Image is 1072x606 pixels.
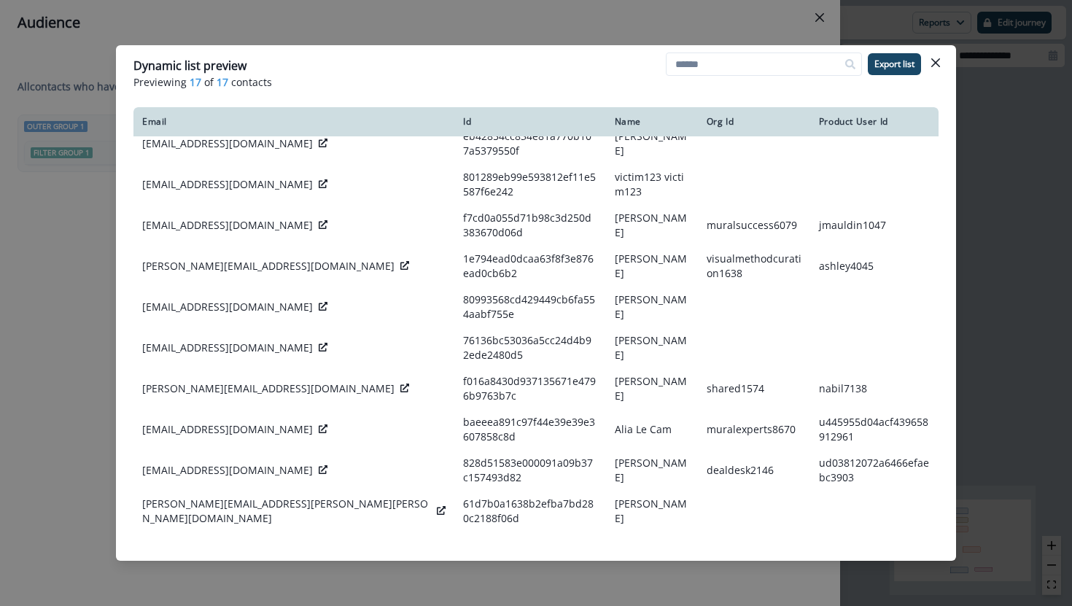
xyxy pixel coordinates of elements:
[454,450,605,491] td: 828d51583e000091a09b37c157493d82
[142,136,313,151] p: [EMAIL_ADDRESS][DOMAIN_NAME]
[606,409,698,450] td: Alia Le Cam
[142,177,313,192] p: [EMAIL_ADDRESS][DOMAIN_NAME]
[142,422,313,437] p: [EMAIL_ADDRESS][DOMAIN_NAME]
[142,497,431,526] p: [PERSON_NAME][EMAIL_ADDRESS][PERSON_NAME][PERSON_NAME][DOMAIN_NAME]
[217,74,228,90] span: 17
[454,327,605,368] td: 76136bc53036a5cc24d4b92ede2480d5
[810,246,939,287] td: ashley4045
[142,341,313,355] p: [EMAIL_ADDRESS][DOMAIN_NAME]
[810,205,939,246] td: jmauldin1047
[190,74,201,90] span: 17
[454,368,605,409] td: f016a8430d937135671e4796b9763b7c
[606,368,698,409] td: [PERSON_NAME]
[142,463,313,478] p: [EMAIL_ADDRESS][DOMAIN_NAME]
[142,381,395,396] p: [PERSON_NAME][EMAIL_ADDRESS][DOMAIN_NAME]
[868,53,921,75] button: Export list
[142,116,446,128] div: Email
[698,246,810,287] td: visualmethodcuration1638
[810,409,939,450] td: u445955d04acf439658912961
[606,450,698,491] td: [PERSON_NAME]
[606,205,698,246] td: [PERSON_NAME]
[698,205,810,246] td: muralsuccess6079
[874,59,914,69] p: Export list
[819,116,930,128] div: Product User Id
[924,51,947,74] button: Close
[454,287,605,327] td: 80993568cd429449cb6fa554aabf755e
[142,259,395,273] p: [PERSON_NAME][EMAIL_ADDRESS][DOMAIN_NAME]
[133,57,246,74] p: Dynamic list preview
[454,246,605,287] td: 1e794ead0dcaa63f8f3e876ead0cb6b2
[606,164,698,205] td: victim123 victim123
[606,327,698,368] td: [PERSON_NAME]
[142,300,313,314] p: [EMAIL_ADDRESS][DOMAIN_NAME]
[606,123,698,164] td: [PERSON_NAME]
[454,491,605,532] td: 61d7b0a1638b2efba7bd280c2188f06d
[810,450,939,491] td: ud03812072a6466efaebc3903
[698,450,810,491] td: dealdesk2146
[698,368,810,409] td: shared1574
[454,205,605,246] td: f7cd0a055d71b98c3d250d383670d06d
[810,368,939,409] td: nabil7138
[463,116,597,128] div: Id
[133,74,939,90] p: Previewing of contacts
[606,246,698,287] td: [PERSON_NAME]
[615,116,689,128] div: Name
[454,164,605,205] td: 801289eb99e593812ef11e5587f6e242
[606,287,698,327] td: [PERSON_NAME]
[707,116,801,128] div: Org Id
[698,409,810,450] td: muralexperts8670
[454,123,605,164] td: eb42854cc834e81a770b107a5379550f
[606,491,698,532] td: [PERSON_NAME]
[454,409,605,450] td: baeeea891c97f44e39e39e3607858c8d
[142,218,313,233] p: [EMAIL_ADDRESS][DOMAIN_NAME]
